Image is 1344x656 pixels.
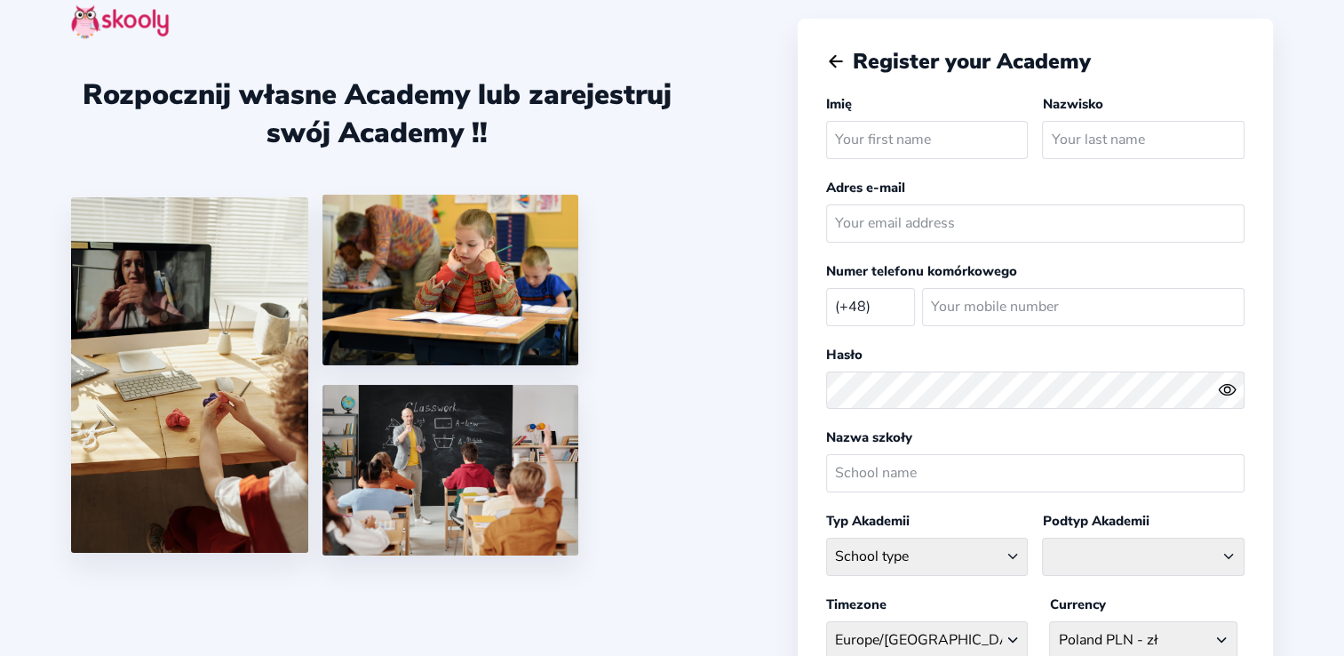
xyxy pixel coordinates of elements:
label: Nazwisko [1042,95,1102,113]
span: Register your Academy [853,47,1091,76]
label: Currency [1049,596,1105,613]
img: 4.png [322,195,578,365]
input: Your email address [826,204,1245,243]
label: Nazwa szkoły [826,428,912,446]
ion-icon: eye outline [1218,380,1237,399]
input: School name [826,454,1245,492]
button: arrow back outline [826,52,846,71]
label: Typ Akademii [826,512,910,530]
label: Numer telefonu komórkowego [826,262,1017,280]
div: Rozpocznij własne Academy lub zarejestruj swój Academy !! [71,76,684,152]
img: 1.jpg [71,197,308,553]
input: Your last name [1042,121,1245,159]
img: 5.png [322,385,578,556]
label: Podtyp Akademii [1042,512,1149,530]
label: Hasło [826,346,863,364]
label: Imię [826,95,852,113]
img: skooly-logo.png [71,4,169,39]
button: eye outlineeye off outline [1218,380,1245,399]
label: Adres e-mail [826,179,905,196]
input: Your first name [826,121,1029,159]
input: Your mobile number [922,288,1245,326]
label: Timezone [826,596,887,613]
